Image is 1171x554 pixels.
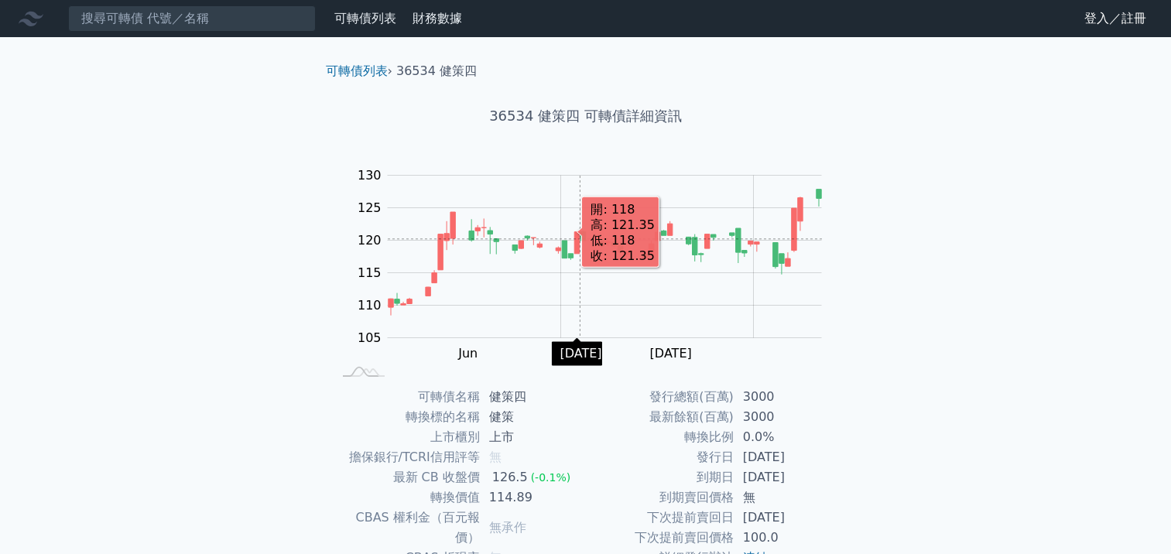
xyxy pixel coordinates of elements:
[586,528,734,548] td: 下次提前賣回價格
[358,330,382,345] tspan: 105
[457,346,478,361] tspan: Jun
[734,528,840,548] td: 100.0
[480,487,586,508] td: 114.89
[489,520,526,535] span: 無承作
[734,487,840,508] td: 無
[326,62,392,80] li: ›
[586,508,734,528] td: 下次提前賣回日
[334,11,396,26] a: 可轉債列表
[586,407,734,427] td: 最新餘額(百萬)
[358,233,382,248] tspan: 120
[326,63,388,78] a: 可轉債列表
[332,407,480,427] td: 轉換標的名稱
[332,487,480,508] td: 轉換價值
[734,467,840,487] td: [DATE]
[349,168,844,361] g: Chart
[480,387,586,407] td: 健策四
[358,200,382,215] tspan: 125
[734,387,840,407] td: 3000
[332,508,480,548] td: CBAS 權利金（百元報價）
[489,450,502,464] span: 無
[413,11,462,26] a: 財務數據
[332,467,480,487] td: 最新 CB 收盤價
[68,5,316,32] input: 搜尋可轉債 代號／名稱
[734,508,840,528] td: [DATE]
[389,190,821,316] g: Series
[734,427,840,447] td: 0.0%
[586,487,734,508] td: 到期賣回價格
[358,298,382,313] tspan: 110
[480,427,586,447] td: 上市
[332,427,480,447] td: 上市櫃別
[358,265,382,280] tspan: 115
[1072,6,1159,31] a: 登入／註冊
[586,427,734,447] td: 轉換比例
[358,168,382,183] tspan: 130
[734,447,840,467] td: [DATE]
[650,346,692,361] tspan: [DATE]
[586,387,734,407] td: 發行總額(百萬)
[480,407,586,427] td: 健策
[332,387,480,407] td: 可轉債名稱
[332,447,480,467] td: 擔保銀行/TCRI信用評等
[489,467,531,487] div: 126.5
[586,447,734,467] td: 發行日
[396,62,477,80] li: 36534 健策四
[313,105,858,127] h1: 36534 健策四 可轉債詳細資訊
[531,471,571,484] span: (-0.1%)
[734,407,840,427] td: 3000
[586,467,734,487] td: 到期日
